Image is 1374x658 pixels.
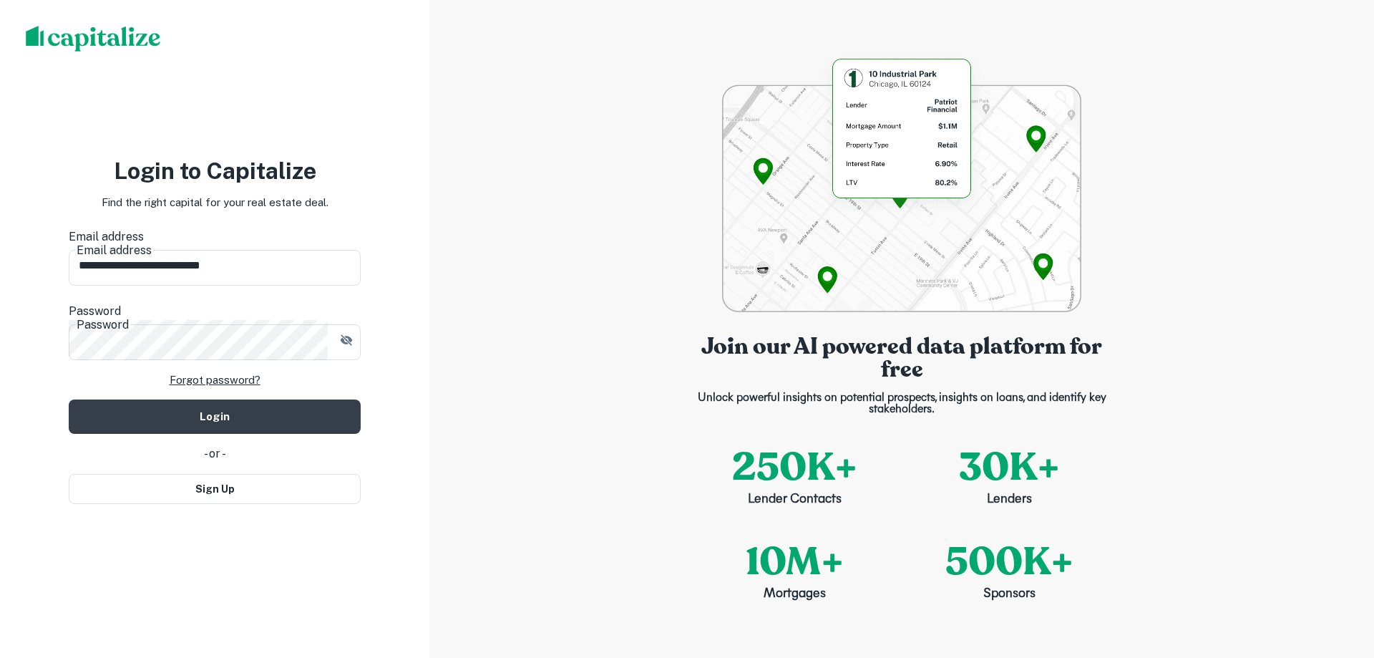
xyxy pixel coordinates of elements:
p: Unlock powerful insights on potential prospects, insights on loans, and identify key stakeholders. [687,392,1116,415]
label: Password [69,303,361,320]
div: - or - [69,445,361,463]
p: Lenders [987,490,1032,510]
p: 250K+ [732,438,857,496]
label: Email address [69,228,361,246]
p: Mortgages [764,585,826,604]
a: Forgot password? [170,372,260,389]
p: 500K+ [945,533,1073,591]
p: Lender Contacts [748,490,842,510]
p: Find the right capital for your real estate deal. [102,194,328,211]
p: Join our AI powered data platform for free [687,335,1116,381]
p: 10M+ [746,533,844,591]
img: capitalize-logo.png [26,26,161,52]
p: 30K+ [959,438,1060,496]
p: Sponsors [983,585,1036,604]
h3: Login to Capitalize [69,154,361,188]
button: Sign Up [69,474,361,504]
iframe: Chat Widget [1302,543,1374,612]
img: login-bg [722,54,1081,312]
button: Login [69,400,361,434]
